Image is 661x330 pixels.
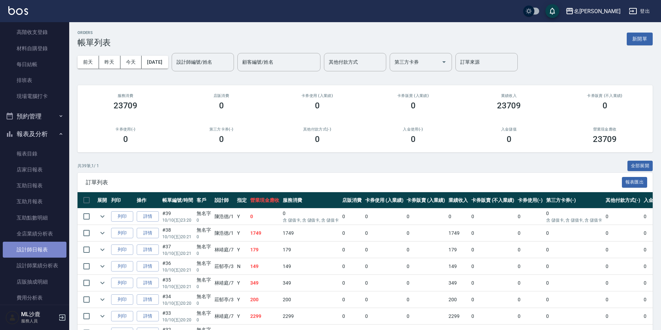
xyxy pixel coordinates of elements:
[341,275,363,291] td: 0
[507,134,511,144] h3: 0
[545,4,559,18] button: save
[363,308,405,324] td: 0
[78,163,99,169] p: 共 39 筆, 1 / 1
[109,192,135,208] th: 列印
[405,258,447,275] td: 0
[213,242,236,258] td: 林靖庭 /7
[604,192,642,208] th: 其他付款方式(-)
[162,250,193,257] p: 10/10 (五) 20:21
[447,308,470,324] td: 2299
[3,24,66,40] a: 高階收支登錄
[516,208,544,225] td: 0
[123,134,128,144] h3: 0
[6,311,19,324] img: Person
[405,308,447,324] td: 0
[161,258,195,275] td: #36
[470,242,516,258] td: 0
[3,88,66,104] a: 現場電腦打卡
[363,242,405,258] td: 0
[137,261,159,272] a: 詳情
[219,134,224,144] h3: 0
[120,56,142,69] button: 今天
[135,192,161,208] th: 操作
[341,192,363,208] th: 店販消費
[447,225,470,241] td: 1749
[111,228,133,239] button: 列印
[213,225,236,241] td: 陳浩德 /1
[137,211,159,222] a: 詳情
[111,211,133,222] button: 列印
[3,274,66,290] a: 店販抽成明細
[97,261,108,271] button: expand row
[447,258,470,275] td: 149
[114,101,138,110] h3: 23709
[3,162,66,178] a: 店家日報表
[604,225,642,241] td: 0
[197,276,211,284] div: 無名字
[86,93,165,98] h3: 服務消費
[78,38,111,47] h3: 帳單列表
[97,278,108,288] button: expand row
[162,234,193,240] p: 10/10 (五) 20:21
[516,242,544,258] td: 0
[86,127,165,132] h2: 卡券使用(-)
[197,260,211,267] div: 無名字
[363,192,405,208] th: 卡券使用 (入業績)
[627,161,653,171] button: 全部展開
[470,275,516,291] td: 0
[565,93,644,98] h2: 卡券販賣 (不入業績)
[281,242,341,258] td: 179
[197,284,211,290] p: 0
[470,258,516,275] td: 0
[603,101,607,110] h3: 0
[281,258,341,275] td: 149
[315,101,320,110] h3: 0
[213,308,236,324] td: 林靖庭 /7
[281,208,341,225] td: 0
[137,228,159,239] a: 詳情
[78,56,99,69] button: 前天
[574,7,621,16] div: 名[PERSON_NAME]
[248,225,281,241] td: 1749
[405,208,447,225] td: 0
[142,56,168,69] button: [DATE]
[405,192,447,208] th: 卡券販賣 (入業績)
[341,208,363,225] td: 0
[111,261,133,272] button: 列印
[447,242,470,258] td: 179
[341,242,363,258] td: 0
[497,101,521,110] h3: 23709
[622,179,648,185] a: 報表匯出
[341,258,363,275] td: 0
[3,107,66,125] button: 預約管理
[363,292,405,308] td: 0
[405,242,447,258] td: 0
[197,300,211,306] p: 0
[213,208,236,225] td: 陳浩德 /1
[447,292,470,308] td: 200
[137,244,159,255] a: 詳情
[544,192,604,208] th: 第三方卡券(-)
[235,258,248,275] td: N
[604,208,642,225] td: 0
[219,101,224,110] h3: 0
[111,311,133,322] button: 列印
[111,294,133,305] button: 列印
[363,208,405,225] td: 0
[78,30,111,35] h2: ORDERS
[516,308,544,324] td: 0
[470,225,516,241] td: 0
[197,226,211,234] div: 無名字
[97,311,108,321] button: expand row
[544,225,604,241] td: 0
[111,244,133,255] button: 列印
[341,308,363,324] td: 0
[3,210,66,226] a: 互助點數明細
[235,208,248,225] td: Y
[627,35,653,42] a: 新開單
[3,194,66,209] a: 互助月報表
[516,225,544,241] td: 0
[161,275,195,291] td: #35
[516,192,544,208] th: 卡券使用(-)
[97,294,108,305] button: expand row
